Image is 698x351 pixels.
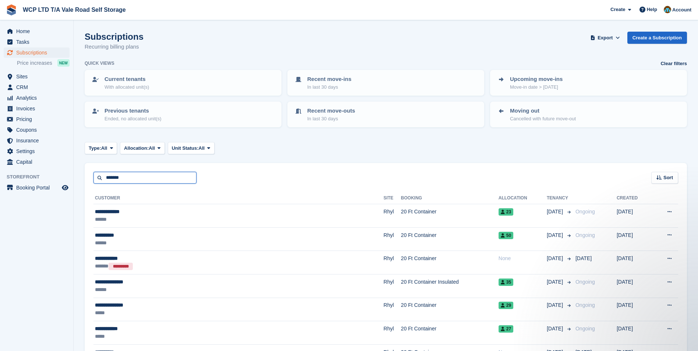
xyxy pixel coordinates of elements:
td: [DATE] [617,204,652,228]
p: Recurring billing plans [85,43,144,51]
a: Moving out Cancelled with future move-out [491,102,686,127]
span: Invoices [16,103,60,114]
span: Storefront [7,173,73,181]
a: Recent move-ins In last 30 days [288,71,483,95]
td: [DATE] [617,321,652,345]
a: menu [4,93,70,103]
td: [DATE] [617,251,652,274]
a: Previous tenants Ended, no allocated unit(s) [85,102,281,127]
a: Create a Subscription [627,32,687,44]
button: Export [589,32,621,44]
a: menu [4,146,70,156]
button: Allocation: All [120,142,165,154]
td: 20 Ft Container [401,204,499,228]
span: Analytics [16,93,60,103]
td: 20 Ft Container [401,227,499,251]
th: Tenancy [547,192,573,204]
a: Clear filters [660,60,687,67]
span: Ongoing [575,302,595,308]
button: Unit Status: All [168,142,215,154]
td: [DATE] [617,298,652,321]
span: Coupons [16,125,60,135]
span: Settings [16,146,60,156]
div: None [499,255,547,262]
span: Home [16,26,60,36]
span: Ongoing [575,209,595,214]
span: Pricing [16,114,60,124]
span: 29 [499,302,513,309]
img: stora-icon-8386f47178a22dfd0bd8f6a31ec36ba5ce8667c1dd55bd0f319d3a0aa187defe.svg [6,4,17,15]
a: Upcoming move-ins Move-in date > [DATE] [491,71,686,95]
span: Insurance [16,135,60,146]
span: Ongoing [575,232,595,238]
td: Rhyl [383,274,401,298]
span: [DATE] [547,231,564,239]
p: Cancelled with future move-out [510,115,576,123]
span: 27 [499,325,513,333]
a: Price increases NEW [17,59,70,67]
td: Rhyl [383,204,401,228]
a: Current tenants With allocated unit(s) [85,71,281,95]
span: All [199,145,205,152]
a: menu [4,71,70,82]
p: With allocated unit(s) [104,84,149,91]
h1: Subscriptions [85,32,144,42]
a: WCP LTD T/A Vale Road Self Storage [20,4,129,16]
td: Rhyl [383,251,401,274]
a: menu [4,125,70,135]
span: Capital [16,157,60,167]
span: [DATE] [575,255,592,261]
h6: Quick views [85,60,114,67]
th: Booking [401,192,499,204]
span: 23 [499,208,513,216]
th: Allocation [499,192,547,204]
span: Price increases [17,60,52,67]
p: Ended, no allocated unit(s) [104,115,162,123]
span: Allocation: [124,145,149,152]
span: 35 [499,279,513,286]
th: Site [383,192,401,204]
td: [DATE] [617,227,652,251]
p: Previous tenants [104,107,162,115]
span: Sites [16,71,60,82]
button: Type: All [85,142,117,154]
td: Rhyl [383,298,401,321]
a: menu [4,37,70,47]
span: Account [672,6,691,14]
span: [DATE] [547,278,564,286]
span: Create [610,6,625,13]
a: menu [4,182,70,193]
a: menu [4,135,70,146]
a: menu [4,114,70,124]
p: Upcoming move-ins [510,75,563,84]
p: In last 30 days [307,84,351,91]
span: Tasks [16,37,60,47]
a: Preview store [61,183,70,192]
p: Recent move-outs [307,107,355,115]
span: Export [598,34,613,42]
a: menu [4,26,70,36]
td: 20 Ft Container [401,321,499,345]
span: Help [647,6,657,13]
td: 20 Ft Container [401,251,499,274]
a: menu [4,157,70,167]
p: Current tenants [104,75,149,84]
span: All [149,145,155,152]
a: menu [4,103,70,114]
p: In last 30 days [307,115,355,123]
td: [DATE] [617,274,652,298]
span: [DATE] [547,208,564,216]
span: All [101,145,107,152]
td: 20 Ft Container [401,298,499,321]
td: Rhyl [383,227,401,251]
a: Recent move-outs In last 30 days [288,102,483,127]
a: menu [4,47,70,58]
span: Ongoing [575,326,595,331]
span: [DATE] [547,325,564,333]
a: menu [4,82,70,92]
span: Subscriptions [16,47,60,58]
th: Customer [93,192,383,204]
p: Recent move-ins [307,75,351,84]
span: 50 [499,232,513,239]
div: NEW [57,59,70,67]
